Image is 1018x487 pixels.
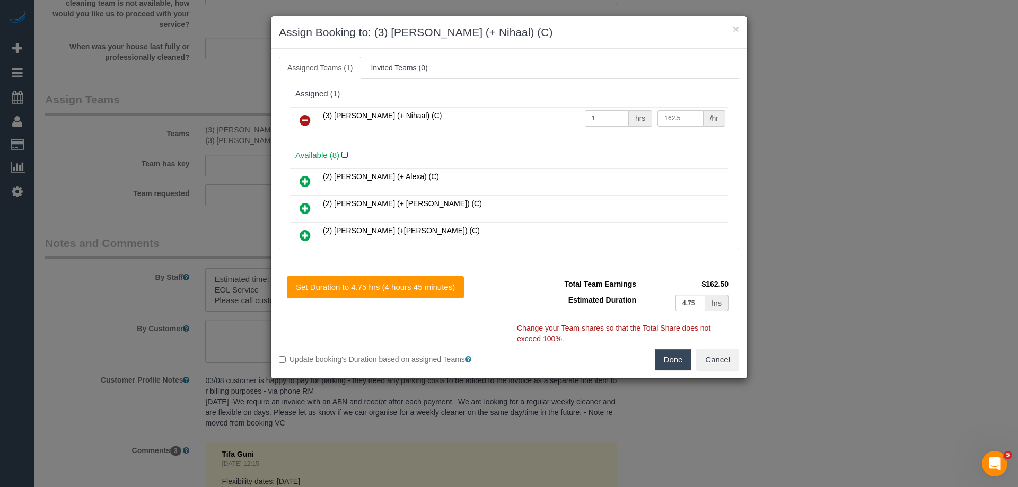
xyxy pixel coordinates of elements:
[362,57,436,79] a: Invited Teams (0)
[279,57,361,79] a: Assigned Teams (1)
[295,151,723,160] h4: Available (8)
[704,110,725,127] div: /hr
[287,276,464,298] button: Set Duration to 4.75 hrs (4 hours 45 minutes)
[517,276,639,292] td: Total Team Earnings
[279,354,501,365] label: Update booking's Duration based on assigned Teams
[323,199,482,208] span: (2) [PERSON_NAME] (+ [PERSON_NAME]) (C)
[629,110,652,127] div: hrs
[323,111,442,120] span: (3) [PERSON_NAME] (+ Nihaal) (C)
[655,349,692,371] button: Done
[705,295,729,311] div: hrs
[323,172,439,181] span: (2) [PERSON_NAME] (+ Alexa) (C)
[1004,451,1012,459] span: 5
[733,23,739,34] button: ×
[639,276,731,292] td: $162.50
[279,356,286,363] input: Update booking's Duration based on assigned Teams
[696,349,739,371] button: Cancel
[295,90,723,99] div: Assigned (1)
[323,226,480,235] span: (2) [PERSON_NAME] (+[PERSON_NAME]) (C)
[982,451,1007,476] iframe: Intercom live chat
[279,24,739,40] h3: Assign Booking to: (3) [PERSON_NAME] (+ Nihaal) (C)
[568,296,636,304] span: Estimated Duration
